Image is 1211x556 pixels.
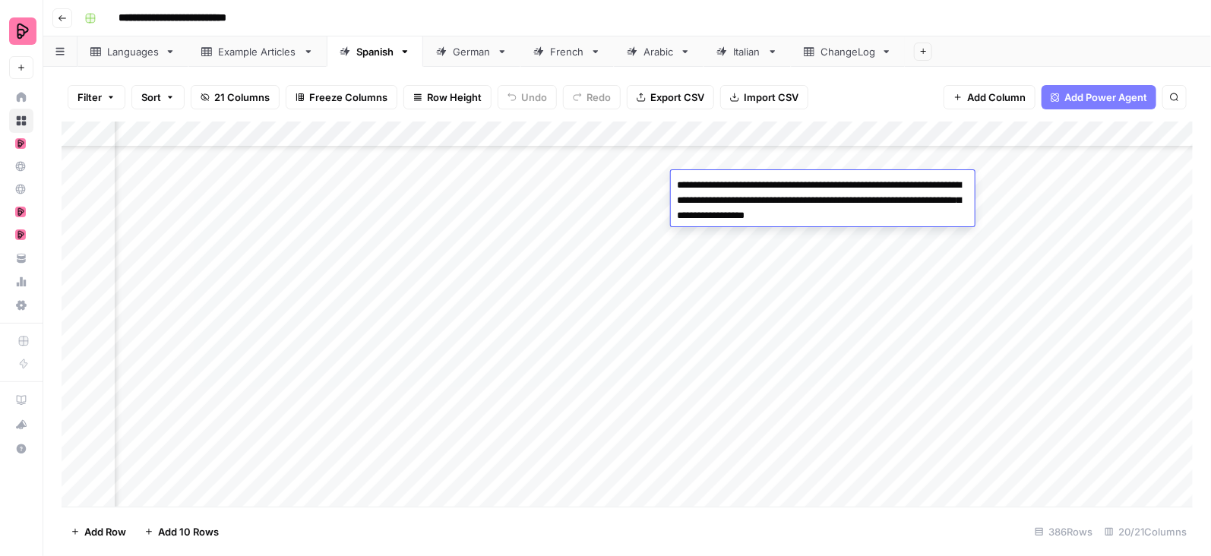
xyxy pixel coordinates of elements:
[521,90,547,105] span: Undo
[9,246,33,270] a: Your Data
[9,85,33,109] a: Home
[1064,90,1147,105] span: Add Power Agent
[9,412,33,437] button: What's new?
[286,85,397,109] button: Freeze Columns
[1099,520,1193,544] div: 20/21 Columns
[327,36,423,67] a: Spanish
[9,270,33,294] a: Usage
[158,524,219,539] span: Add 10 Rows
[550,44,584,59] div: French
[9,12,33,50] button: Workspace: Preply
[9,388,33,412] a: AirOps Academy
[423,36,520,67] a: German
[10,413,33,436] div: What's new?
[131,85,185,109] button: Sort
[563,85,621,109] button: Redo
[944,85,1036,109] button: Add Column
[9,437,33,461] button: Help + Support
[15,138,26,149] img: mhz6d65ffplwgtj76gcfkrq5icux
[188,36,327,67] a: Example Articles
[309,90,387,105] span: Freeze Columns
[218,44,297,59] div: Example Articles
[1042,85,1156,109] button: Add Power Agent
[720,85,808,109] button: Import CSV
[135,520,228,544] button: Add 10 Rows
[107,44,159,59] div: Languages
[587,90,611,105] span: Redo
[9,109,33,133] a: Browse
[791,36,905,67] a: ChangeLog
[214,90,270,105] span: 21 Columns
[643,44,674,59] div: Arabic
[141,90,161,105] span: Sort
[62,520,135,544] button: Add Row
[520,36,614,67] a: French
[15,229,26,240] img: mhz6d65ffplwgtj76gcfkrq5icux
[9,293,33,317] a: Settings
[356,44,394,59] div: Spanish
[614,36,704,67] a: Arabic
[967,90,1026,105] span: Add Column
[744,90,798,105] span: Import CSV
[733,44,761,59] div: Italian
[627,85,714,109] button: Export CSV
[84,524,126,539] span: Add Row
[821,44,875,59] div: ChangeLog
[1029,520,1099,544] div: 386 Rows
[427,90,482,105] span: Row Height
[650,90,704,105] span: Export CSV
[15,207,26,217] img: mhz6d65ffplwgtj76gcfkrq5icux
[191,85,280,109] button: 21 Columns
[68,85,125,109] button: Filter
[77,36,188,67] a: Languages
[77,90,102,105] span: Filter
[403,85,492,109] button: Row Height
[498,85,557,109] button: Undo
[9,17,36,45] img: Preply Logo
[704,36,791,67] a: Italian
[453,44,491,59] div: German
